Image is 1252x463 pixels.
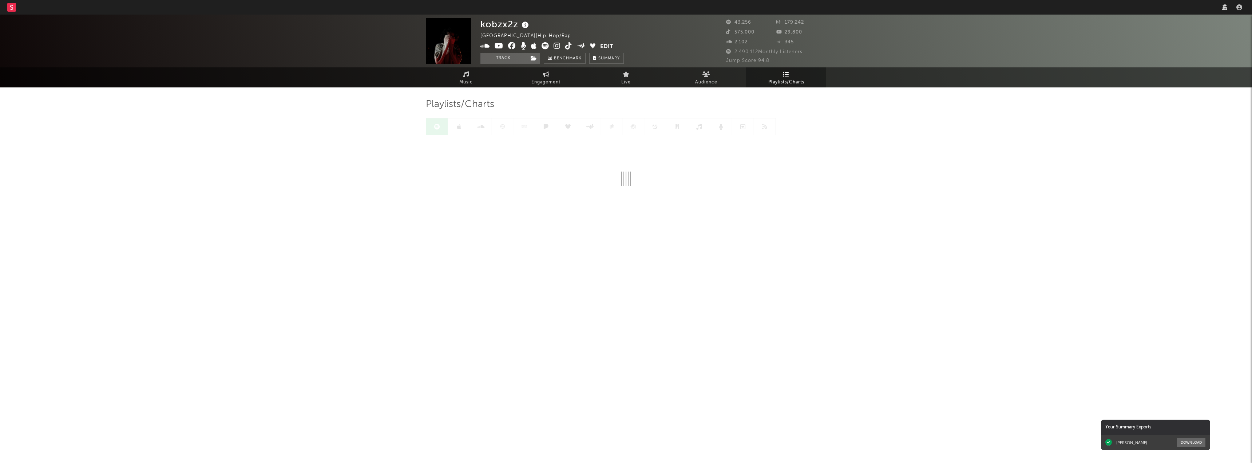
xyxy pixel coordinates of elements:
[506,67,586,87] a: Engagement
[480,53,526,64] button: Track
[1101,420,1210,435] div: Your Summary Exports
[1177,438,1205,447] button: Download
[589,53,624,64] button: Summary
[531,78,560,87] span: Engagement
[480,32,579,40] div: [GEOGRAPHIC_DATA] | Hip-Hop/Rap
[776,30,802,35] span: 29.800
[726,30,754,35] span: 575.000
[600,42,613,51] button: Edit
[554,54,582,63] span: Benchmark
[586,67,666,87] a: Live
[776,20,804,25] span: 179.242
[544,53,586,64] a: Benchmark
[426,67,506,87] a: Music
[480,18,531,30] div: kobzx2z
[459,78,473,87] span: Music
[621,78,631,87] span: Live
[598,56,620,60] span: Summary
[726,20,751,25] span: 43.256
[695,78,717,87] span: Audience
[726,40,748,44] span: 2.102
[746,67,826,87] a: Playlists/Charts
[726,58,769,63] span: Jump Score: 94.8
[426,100,494,109] span: Playlists/Charts
[726,50,803,54] span: 2.490.112 Monthly Listeners
[776,40,794,44] span: 345
[666,67,746,87] a: Audience
[768,78,804,87] span: Playlists/Charts
[1116,440,1147,445] div: [PERSON_NAME]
